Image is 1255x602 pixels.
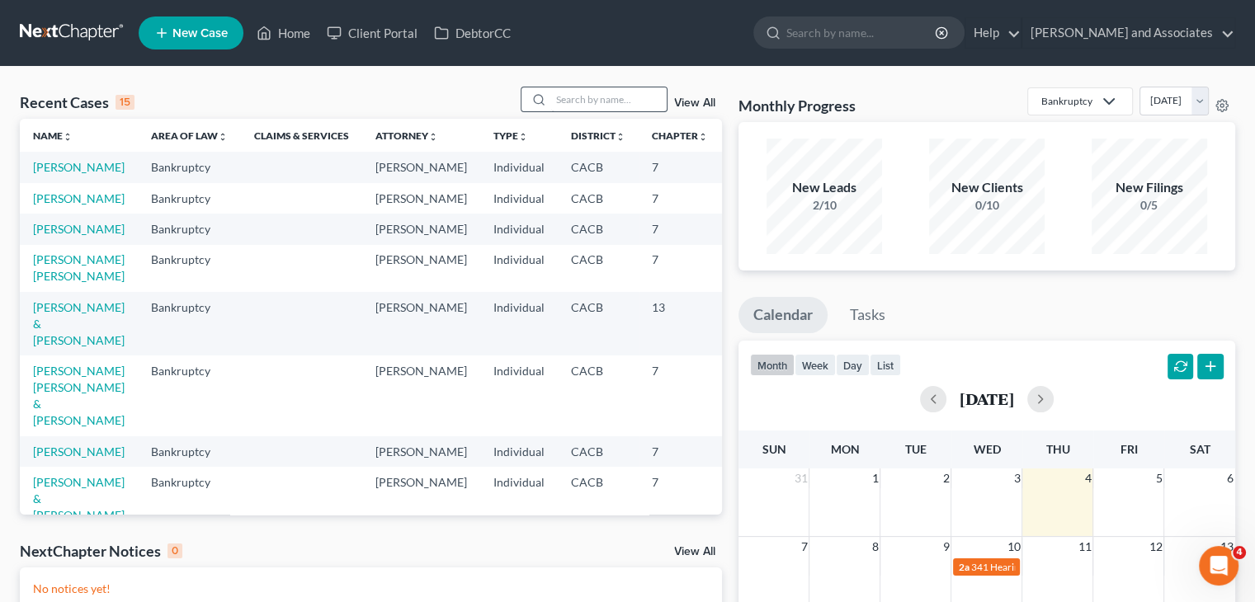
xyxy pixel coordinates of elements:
td: Bankruptcy [138,467,241,530]
td: CACB [558,355,639,435]
td: Bankruptcy [138,355,241,435]
td: CACB [558,214,639,244]
span: 11 [1076,537,1092,557]
span: 7 [799,537,809,557]
span: 9 [941,537,951,557]
div: 15 [116,95,134,110]
td: CACB [558,292,639,355]
td: Bankruptcy [138,214,241,244]
td: CACB [558,467,639,530]
td: Bankruptcy [138,245,241,292]
span: Thu [1045,442,1069,456]
span: 341 Hearing for [PERSON_NAME] [970,561,1118,573]
td: [PERSON_NAME] [362,436,480,467]
td: Individual [480,214,558,244]
td: [PERSON_NAME] [362,292,480,355]
td: 7 [639,467,721,530]
p: No notices yet! [33,581,709,597]
a: [PERSON_NAME] [33,444,125,459]
div: NextChapter Notices [20,541,182,561]
span: 31 [792,468,809,488]
td: Individual [480,355,558,435]
div: 0/10 [929,197,1045,214]
a: Home [248,18,318,48]
i: unfold_more [616,132,625,142]
input: Search by name... [551,87,667,111]
div: New Filings [1092,178,1207,197]
a: Tasks [835,297,900,333]
td: CACB [558,152,639,182]
a: [PERSON_NAME] [33,191,125,205]
a: Attorneyunfold_more [375,129,438,142]
a: Calendar [738,297,828,333]
th: Claims & Services [241,119,362,152]
a: View All [674,97,715,109]
span: New Case [172,27,228,40]
a: Chapterunfold_more [652,129,708,142]
td: CACB [558,436,639,467]
span: Fri [1120,442,1137,456]
td: Bankruptcy [138,183,241,214]
span: Tue [905,442,927,456]
i: unfold_more [428,132,438,142]
a: Area of Lawunfold_more [151,129,228,142]
h3: Monthly Progress [738,96,856,115]
td: 7 [639,355,721,435]
td: Individual [480,436,558,467]
span: Sun [762,442,786,456]
span: Sat [1189,442,1210,456]
td: Bankruptcy [138,292,241,355]
span: 1 [870,468,880,488]
button: month [750,354,795,376]
a: [PERSON_NAME] [PERSON_NAME] & [PERSON_NAME] [33,364,125,427]
td: 7 [639,245,721,292]
a: [PERSON_NAME] & [PERSON_NAME] [33,475,125,522]
span: 5 [1154,468,1163,488]
button: week [795,354,836,376]
a: Client Portal [318,18,426,48]
td: 13 [639,292,721,355]
div: 0/5 [1092,197,1207,214]
td: 7 [639,436,721,467]
div: 0 [167,543,182,558]
span: 4 [1083,468,1092,488]
span: 8 [870,537,880,557]
iframe: Intercom live chat [1199,546,1238,586]
td: 7 [639,214,721,244]
td: [PERSON_NAME] [362,214,480,244]
span: 13 [1219,537,1235,557]
button: list [870,354,901,376]
a: [PERSON_NAME] [33,160,125,174]
td: CACB [558,245,639,292]
i: unfold_more [218,132,228,142]
a: [PERSON_NAME] [PERSON_NAME] [33,252,125,283]
a: Typeunfold_more [493,129,528,142]
input: Search by name... [786,17,937,48]
span: Mon [830,442,859,456]
div: 2/10 [767,197,882,214]
td: [PERSON_NAME] [362,152,480,182]
i: unfold_more [518,132,528,142]
h2: [DATE] [960,390,1014,407]
td: [PERSON_NAME] [362,183,480,214]
td: Individual [480,467,558,530]
td: [PERSON_NAME] [362,245,480,292]
div: New Clients [929,178,1045,197]
td: Individual [480,245,558,292]
a: Nameunfold_more [33,129,73,142]
a: [PERSON_NAME] & [PERSON_NAME] [33,300,125,347]
a: DebtorCC [426,18,519,48]
td: Individual [480,292,558,355]
span: 4 [1233,546,1246,559]
a: [PERSON_NAME] [33,222,125,236]
span: Wed [973,442,1000,456]
a: [PERSON_NAME] and Associates [1022,18,1234,48]
a: View All [674,546,715,557]
span: 10 [1005,537,1021,557]
button: day [836,354,870,376]
span: 2a [958,561,969,573]
td: Individual [480,183,558,214]
div: New Leads [767,178,882,197]
div: Recent Cases [20,92,134,112]
span: 3 [1012,468,1021,488]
